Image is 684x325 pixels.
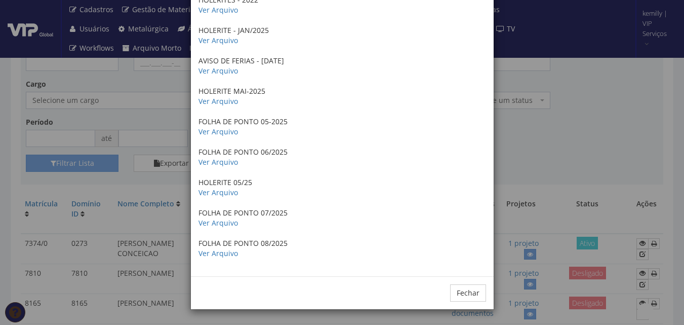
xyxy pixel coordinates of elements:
a: Ver Arquivo [198,127,238,136]
a: Ver Arquivo [198,96,238,106]
p: HOLERITE - JAN/2025 [198,25,486,46]
a: Ver Arquivo [198,66,238,76]
a: Ver Arquivo [198,35,238,45]
a: Ver Arquivo [198,188,238,197]
button: Fechar [450,284,486,302]
p: FOLHA DE PONTO 05-2025 [198,117,486,137]
p: FOLHA DE PONTO 08/2025 [198,238,486,259]
p: HOLERITE MAI-2025 [198,86,486,106]
a: Ver Arquivo [198,157,238,167]
a: Ver Arquivo [198,5,238,15]
p: FOLHA DE PONTO 06/2025 [198,147,486,167]
p: AVISO DE FERIAS - [DATE] [198,56,486,76]
p: HOLERITE 05/25 [198,177,486,198]
a: Ver Arquivo [198,248,238,258]
p: FOLHA DE PONTO 07/2025 [198,208,486,228]
a: Ver Arquivo [198,218,238,228]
